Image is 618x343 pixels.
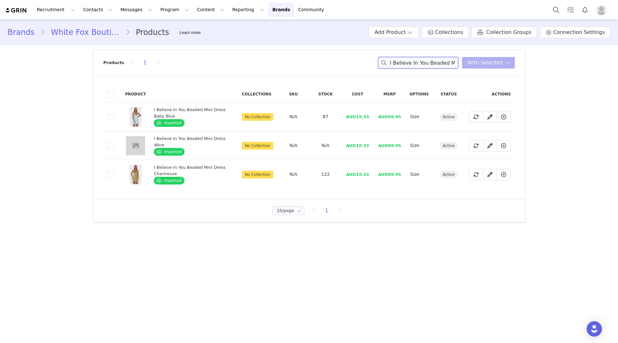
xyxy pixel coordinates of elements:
th: SKU [277,86,309,102]
a: Brands [268,3,294,17]
span: No Collection [242,142,273,150]
button: Content [193,3,228,17]
a: Tasks [564,3,578,17]
button: Add Product [369,27,419,38]
button: Messages [117,3,156,17]
th: Stock [309,86,342,102]
div: Size [410,142,428,149]
span: Imported [154,119,184,127]
a: Collections [422,27,468,38]
th: Collections [238,86,277,102]
input: Select [272,206,304,215]
div: I Believe In You Beaded Mini Dress Baby Blue [154,107,226,119]
div: Size [410,171,428,178]
li: 1 [322,206,332,215]
button: Program [156,3,193,17]
a: Community [294,3,331,17]
span: AUD19.33 [346,172,369,177]
span: Collections [435,29,463,36]
th: Status [433,86,465,102]
th: Cost [342,86,374,102]
span: active [440,142,457,150]
span: AUD89.95 [378,172,401,177]
span: 122 [321,172,330,177]
span: AUD19.33 [346,143,369,148]
input: Search products [378,57,458,69]
th: Product [121,86,150,102]
th: MSRP [374,86,406,102]
p: Products [103,60,124,66]
span: Imported [154,148,184,156]
span: AUD89.95 [378,114,401,119]
span: Collection Groups [486,29,531,36]
span: No Collection [242,171,273,178]
button: With Selected [462,57,515,69]
span: No Collection [242,113,273,121]
img: grin logo [5,7,28,13]
span: N/A [322,143,330,148]
span: N/A [290,172,298,177]
span: active [440,171,457,178]
img: placeholder-square.jpeg [126,136,145,155]
th: Actions [465,86,515,102]
th: Options [406,86,433,102]
span: 87 [323,114,328,119]
button: Profile [592,5,613,15]
li: 1 [140,58,150,67]
div: I Believe In You Beaded Mini Dress Chartreuse [154,164,226,177]
span: active [440,113,457,121]
div: I Believe In You Beaded Mini Dress Wine [154,135,226,148]
a: White Fox Boutique AUS [45,27,125,38]
div: Size [410,113,428,120]
span: Imported [154,177,184,184]
span: AUD89.95 [378,143,401,148]
button: Search [549,3,563,17]
a: Collection Groups [472,27,537,38]
img: placeholder-profile.jpg [596,5,606,15]
a: Brands [8,27,40,38]
span: N/A [290,143,298,148]
div: Tooltip anchor [178,29,202,36]
a: Connection Settings [540,27,610,38]
img: white-fox-i-believe-in-you-beaded-mini-dress-green-chartreuse-03.jpg [129,165,142,184]
span: N/A [290,114,298,119]
button: Recruitment [33,3,79,17]
span: Connection Settings [553,29,605,36]
img: white-fox-i-believe-in-you-beaded-mini-dress-baby-blue-03.jpg [129,107,142,127]
button: Reporting [228,3,268,17]
span: AUD19.33 [346,114,369,119]
button: Contacts [79,3,116,17]
span: With Selected [467,59,503,67]
div: Open Intercom Messenger [587,321,602,337]
button: Notifications [578,3,592,17]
